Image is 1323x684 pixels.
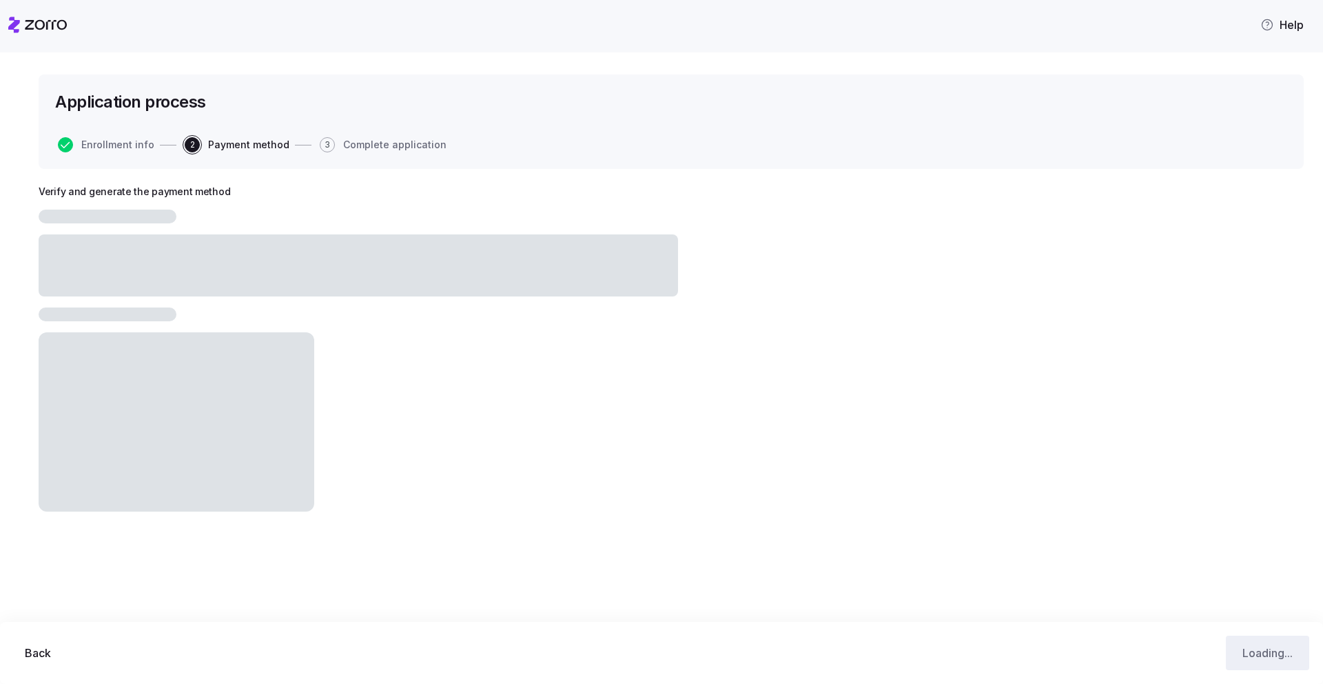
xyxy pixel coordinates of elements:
[1249,11,1315,39] button: Help
[1226,636,1309,670] button: Loading...
[320,137,447,152] button: 3Complete application
[343,140,447,150] span: Complete application
[1260,17,1304,33] span: Help
[1242,645,1293,661] span: Loading...
[185,137,200,152] span: 2
[58,137,154,152] button: Enrollment info
[25,645,51,661] span: Back
[81,140,154,150] span: Enrollment info
[182,137,289,152] a: 2Payment method
[317,137,447,152] a: 3Complete application
[185,137,289,152] button: 2Payment method
[320,137,335,152] span: 3
[14,636,62,670] button: Back
[55,91,206,112] h1: Application process
[208,140,289,150] span: Payment method
[55,137,154,152] a: Enrollment info
[39,185,678,199] h2: Verify and generate the payment method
